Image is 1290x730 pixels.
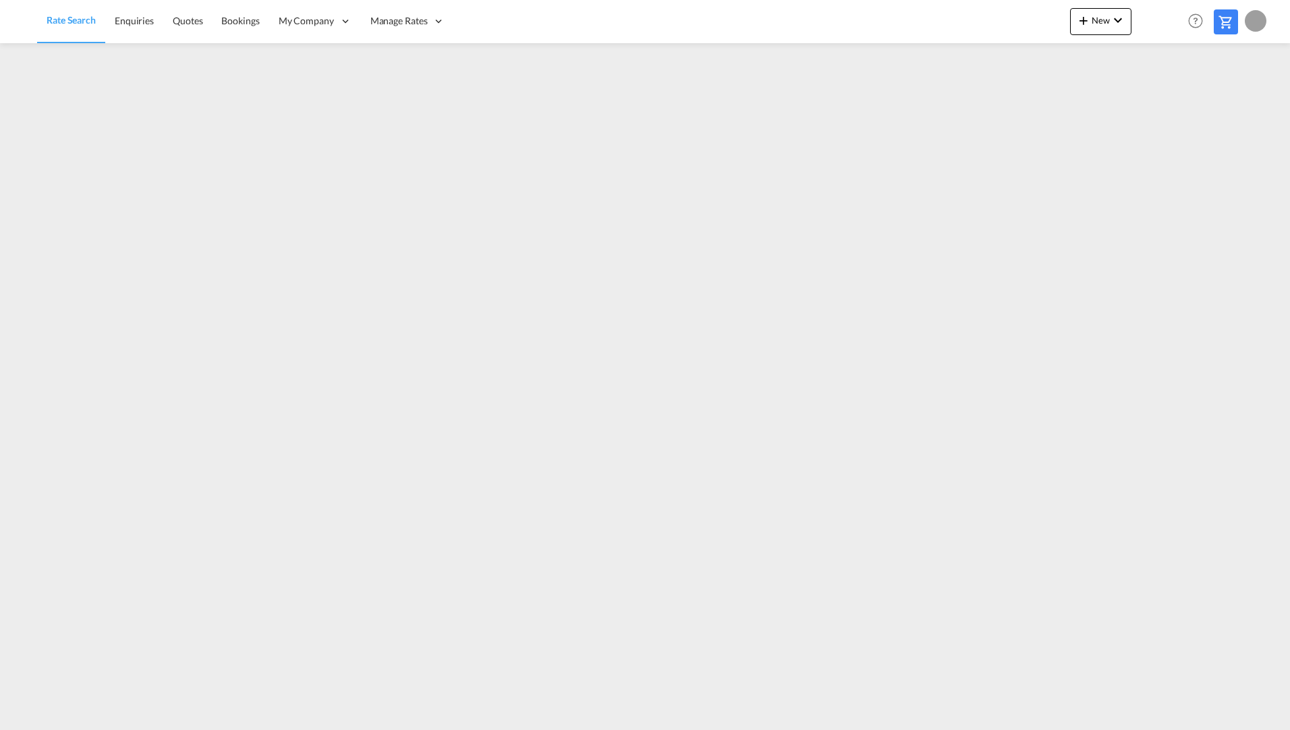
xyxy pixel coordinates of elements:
span: Enquiries [115,15,154,26]
span: Quotes [173,15,202,26]
span: New [1075,15,1126,26]
span: Rate Search [47,14,96,26]
span: Help [1184,9,1207,32]
span: Bookings [221,15,259,26]
span: Manage Rates [370,14,428,28]
md-icon: icon-plus 400-fg [1075,12,1092,28]
button: icon-plus 400-fgNewicon-chevron-down [1070,8,1131,35]
span: My Company [279,14,334,28]
md-icon: icon-chevron-down [1110,12,1126,28]
div: Help [1184,9,1214,34]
